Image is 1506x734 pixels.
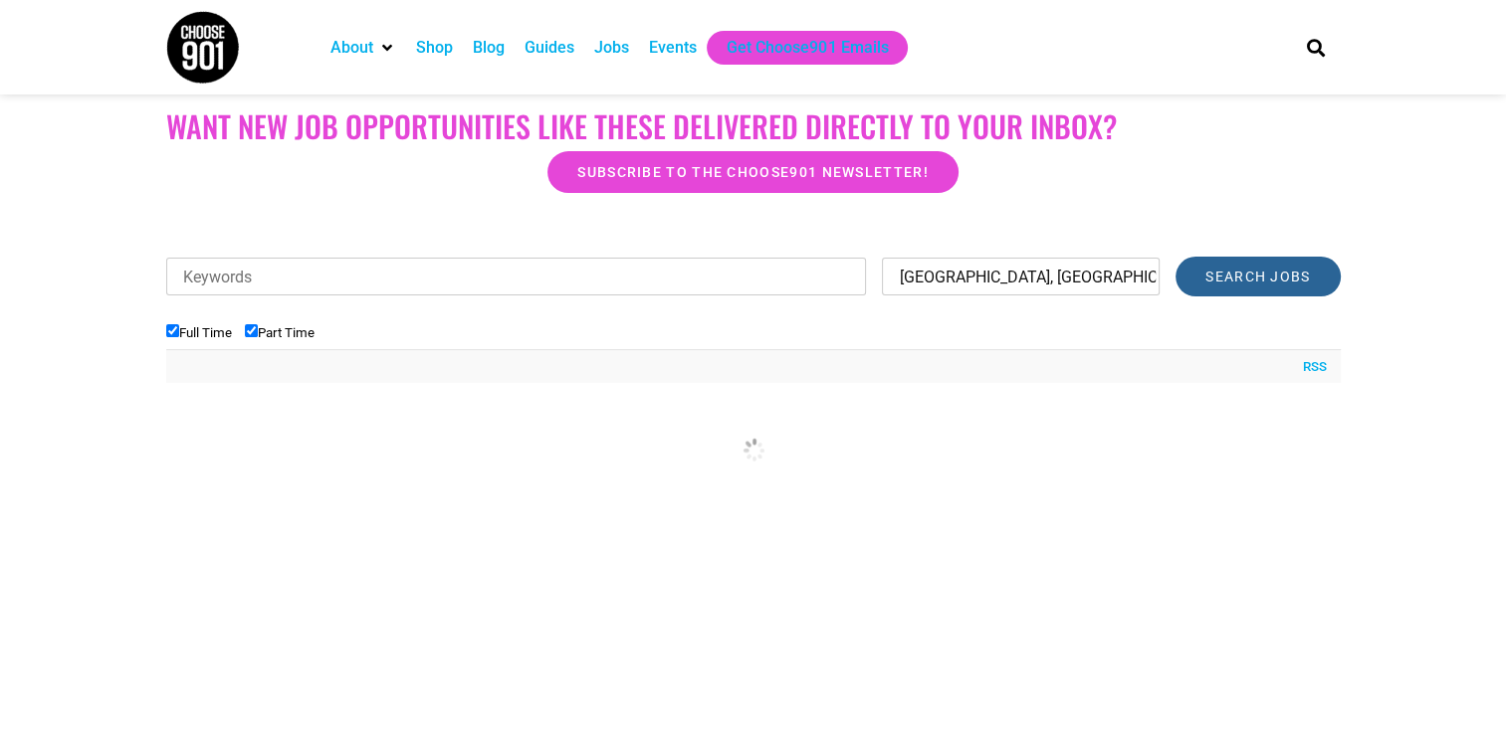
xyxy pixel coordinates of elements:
a: Jobs [594,36,629,60]
label: Full Time [166,325,232,340]
input: Part Time [245,324,258,337]
input: Keywords [166,258,867,295]
a: RSS [1293,357,1327,377]
a: Events [649,36,697,60]
a: Subscribe to the Choose901 newsletter! [547,151,958,193]
nav: Main nav [321,31,1272,65]
div: About [321,31,406,65]
input: Full Time [166,324,179,337]
h2: Want New Job Opportunities like these Delivered Directly to your Inbox? [166,108,1341,144]
input: Location [882,258,1160,295]
label: Part Time [245,325,315,340]
a: Blog [473,36,505,60]
a: Shop [416,36,453,60]
span: Subscribe to the Choose901 newsletter! [577,165,928,179]
input: Search Jobs [1176,257,1340,296]
a: Get Choose901 Emails [727,36,888,60]
a: Guides [525,36,574,60]
a: About [330,36,373,60]
div: Search [1299,31,1332,64]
